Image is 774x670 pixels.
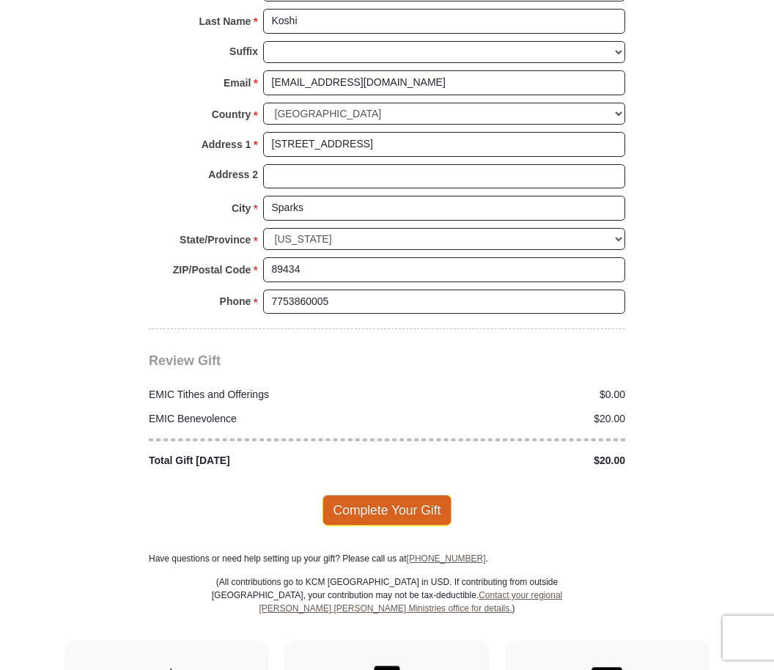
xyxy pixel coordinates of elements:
strong: Phone [220,291,251,312]
div: EMIC Benevolence [141,411,388,427]
a: [PHONE_NUMBER] [407,553,486,564]
div: $20.00 [387,411,633,427]
strong: Email [224,73,251,93]
strong: Last Name [199,11,251,32]
strong: Address 1 [202,134,251,155]
div: $0.00 [387,387,633,402]
strong: ZIP/Postal Code [173,259,251,280]
div: EMIC Tithes and Offerings [141,387,388,402]
strong: City [232,198,251,218]
div: Total Gift [DATE] [141,453,388,468]
span: Complete Your Gift [322,495,452,526]
p: Have questions or need help setting up your gift? Please call us at . [149,552,625,565]
strong: State/Province [180,229,251,250]
strong: Country [212,104,251,125]
strong: Address 2 [208,164,258,185]
p: (All contributions go to KCM [GEOGRAPHIC_DATA] in USD. If contributing from outside [GEOGRAPHIC_D... [211,575,563,641]
div: $20.00 [387,453,633,468]
span: Review Gift [149,353,221,368]
strong: Suffix [229,41,258,62]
